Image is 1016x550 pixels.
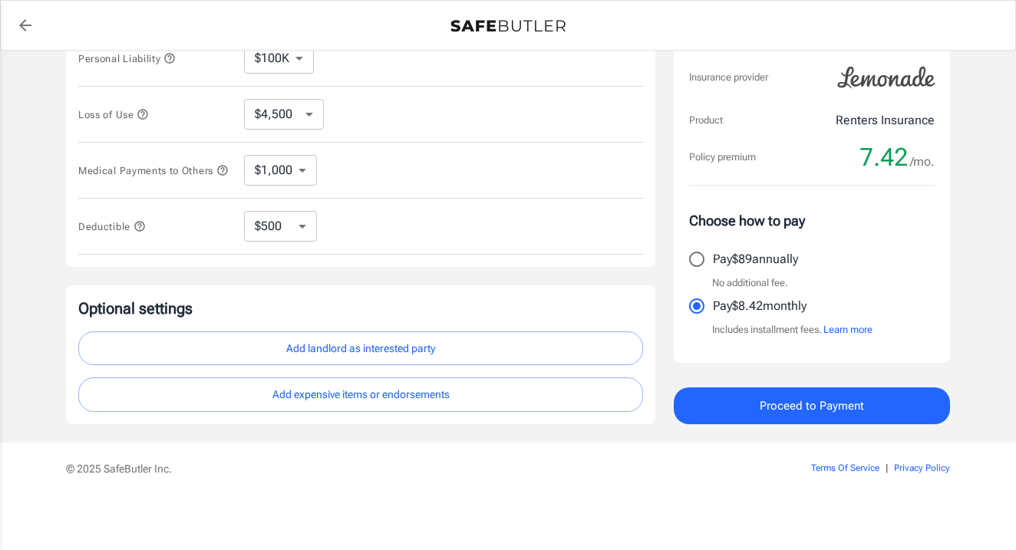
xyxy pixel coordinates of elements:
[811,463,879,473] a: Terms Of Service
[713,250,798,268] p: Pay $89 annually
[450,20,566,32] img: Back to quotes
[674,387,950,424] button: Proceed to Payment
[78,49,176,68] button: Personal Liability
[689,113,723,128] p: Product
[78,161,229,179] button: Medical Payments to Others
[78,217,146,235] button: Deductible
[689,150,756,165] p: Policy premium
[836,111,935,130] p: Renters Insurance
[10,10,41,41] a: back to quotes
[823,322,873,338] button: Learn more
[712,322,873,338] p: Includes installment fees.
[78,331,643,366] button: Add landlord as interested party
[66,461,724,476] p: © 2025 SafeButler Inc.
[78,377,643,412] button: Add expensive items or endorsements
[829,56,944,99] img: Lemonade
[689,70,768,85] p: Insurance provider
[78,53,176,64] span: Personal Liability
[78,298,643,319] p: Optional settings
[713,297,807,315] p: Pay $8.42 monthly
[712,275,788,291] p: No additional fee.
[78,165,229,176] span: Medical Payments to Others
[859,142,908,173] span: 7.42
[894,463,950,473] a: Privacy Policy
[689,210,935,231] p: Choose how to pay
[78,221,146,232] span: Deductible
[760,396,864,416] span: Proceed to Payment
[78,105,149,124] button: Loss of Use
[78,109,149,120] span: Loss of Use
[910,151,935,173] span: /mo.
[886,463,888,473] span: |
